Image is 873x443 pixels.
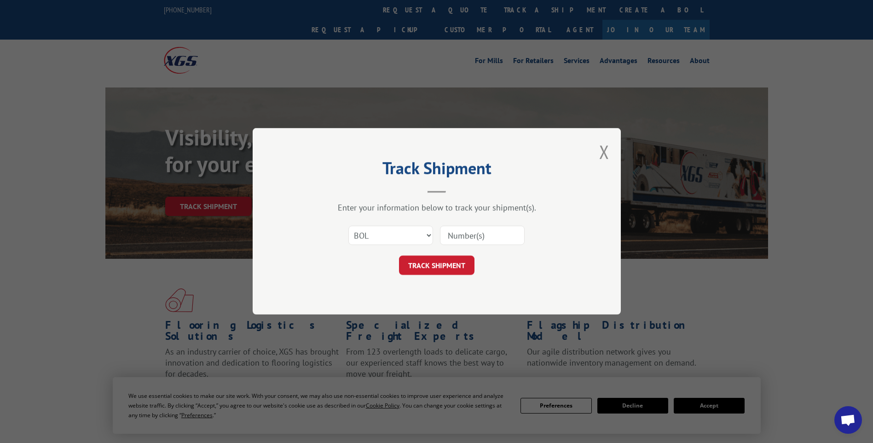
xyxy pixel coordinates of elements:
[399,256,474,275] button: TRACK SHIPMENT
[440,226,525,245] input: Number(s)
[834,406,862,434] div: Open chat
[299,203,575,213] div: Enter your information below to track your shipment(s).
[299,162,575,179] h2: Track Shipment
[599,140,609,164] button: Close modal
